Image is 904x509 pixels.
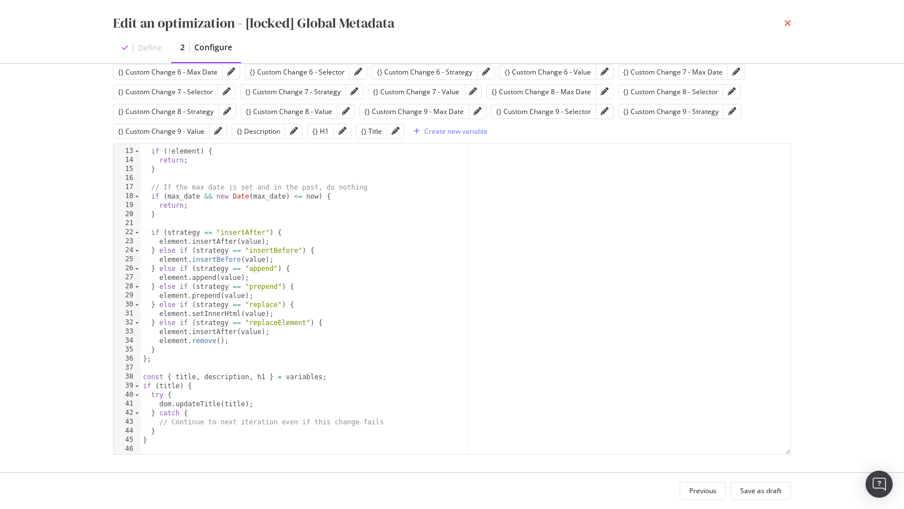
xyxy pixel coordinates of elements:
[601,68,609,76] div: pencil
[245,87,341,96] div: {} Custom Change 7 - Strategy
[728,87,736,95] div: pencil
[623,87,718,96] div: {} Custom Change 8 - Selector
[361,125,382,138] button: {} Title
[114,454,141,463] div: 47
[118,65,218,78] button: {} Custom Change 6 - Max Date
[118,105,214,119] button: {} Custom Change 8 - Strategy
[114,174,141,183] div: 16
[114,327,141,336] div: 33
[114,192,141,201] div: 18
[731,482,791,500] button: Save as draft
[113,14,394,33] div: Edit an optimization - [locked] Global Metadata
[114,318,141,327] div: 32
[689,486,716,495] div: Previous
[114,418,141,427] div: 43
[118,87,213,96] div: {} Custom Change 7 - Selector
[246,107,332,116] div: {} Custom Change 8 - Value
[114,427,141,436] div: 44
[114,201,141,210] div: 19
[180,42,185,53] div: 2
[114,273,141,282] div: 27
[338,127,346,135] div: pencil
[118,85,213,98] button: {} Custom Change 7 - Selector
[623,67,723,77] div: {} Custom Change 7 - Max Date
[245,85,341,98] button: {} Custom Change 7 - Strategy
[424,126,488,136] div: Create new variable
[392,127,399,135] div: pencil
[364,107,464,116] div: {} Custom Change 9 - Max Date
[118,125,205,138] button: {} Custom Change 9 - Value
[134,454,140,463] span: Toggle code folding, rows 47 through 53
[114,237,141,246] div: 23
[373,87,459,96] div: {} Custom Change 7 - Value
[732,68,740,76] div: pencil
[134,192,140,201] span: Toggle code folding, rows 18 through 20
[134,246,140,255] span: Toggle code folding, rows 24 through 25
[134,409,140,418] span: Toggle code folding, rows 42 through 44
[118,126,205,136] div: {} Custom Change 9 - Value
[492,85,591,98] button: {} Custom Change 8 - Max Date
[623,105,719,119] button: {} Custom Change 9 - Strategy
[354,68,362,76] div: pencil
[377,67,472,77] div: {} Custom Change 6 - Strategy
[866,471,893,498] div: Open Intercom Messenger
[114,436,141,445] div: 45
[114,445,141,454] div: 46
[740,486,781,495] div: Save as draft
[312,126,329,136] div: {} H1
[784,14,791,33] div: times
[134,282,140,291] span: Toggle code folding, rows 28 through 29
[114,390,141,400] div: 40
[601,87,609,95] div: pencil
[114,372,141,381] div: 38
[114,336,141,345] div: 34
[223,107,231,115] div: pencil
[250,67,345,77] div: {} Custom Change 6 - Selector
[246,105,332,119] button: {} Custom Change 8 - Value
[237,126,280,136] div: {} Description
[227,68,235,76] div: pencil
[118,107,214,116] div: {} Custom Change 8 - Strategy
[623,85,718,98] button: {} Custom Change 8 - Selector
[118,67,218,77] div: {} Custom Change 6 - Max Date
[134,228,140,237] span: Toggle code folding, rows 22 through 23
[377,65,472,78] button: {} Custom Change 6 - Strategy
[473,107,481,115] div: pencil
[134,318,140,327] span: Toggle code folding, rows 32 through 35
[134,381,140,390] span: Toggle code folding, rows 39 through 45
[114,147,141,156] div: 13
[728,107,736,115] div: pencil
[134,147,140,156] span: Toggle code folding, rows 13 through 15
[114,255,141,264] div: 25
[623,107,719,116] div: {} Custom Change 9 - Strategy
[623,65,723,78] button: {} Custom Change 7 - Max Date
[114,282,141,291] div: 28
[114,210,141,219] div: 20
[114,219,141,228] div: 21
[342,107,350,115] div: pencil
[505,65,591,78] button: {} Custom Change 6 - Value
[114,246,141,255] div: 24
[114,264,141,273] div: 26
[496,107,591,116] div: {} Custom Change 9 - Selector
[114,156,141,165] div: 14
[505,67,591,77] div: {} Custom Change 6 - Value
[114,381,141,390] div: 39
[290,127,298,135] div: pencil
[496,105,591,119] button: {} Custom Change 9 - Selector
[364,105,464,119] button: {} Custom Change 9 - Max Date
[114,400,141,409] div: 41
[469,87,477,95] div: pencil
[134,390,140,400] span: Toggle code folding, rows 40 through 41
[237,125,280,138] button: {} Description
[114,228,141,237] div: 22
[114,300,141,309] div: 30
[134,264,140,273] span: Toggle code folding, rows 26 through 27
[114,183,141,192] div: 17
[114,165,141,174] div: 15
[114,409,141,418] div: 42
[482,68,490,76] div: pencil
[409,122,488,141] button: Create new variable
[350,87,358,95] div: pencil
[114,291,141,300] div: 29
